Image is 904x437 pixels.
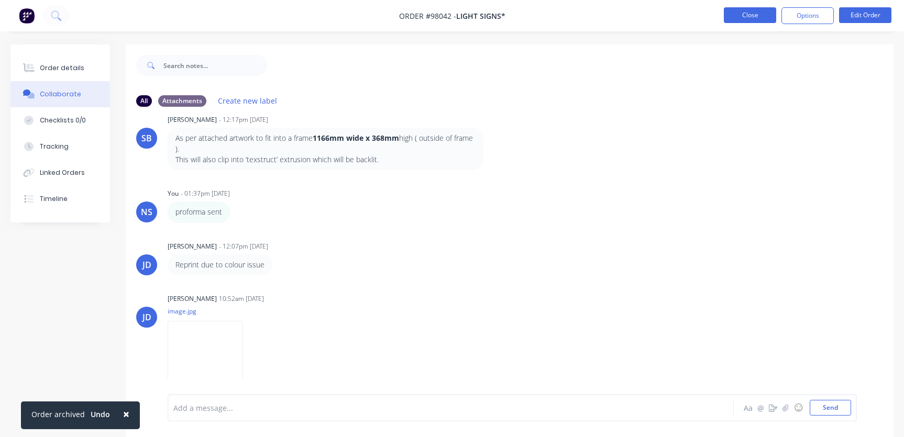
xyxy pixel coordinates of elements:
div: - 12:07pm [DATE] [219,242,268,251]
span: Order #98042 - [399,11,456,21]
div: - 12:17pm [DATE] [219,115,268,125]
button: Close [724,7,776,23]
div: Collaborate [40,89,81,99]
div: All [136,95,152,107]
div: NS [141,206,152,218]
button: Edit Order [839,7,891,23]
button: Aa [742,401,754,414]
button: Order details [10,55,110,81]
button: Send [810,400,851,416]
button: ☺ [792,401,804,414]
strong: 1166mm wide x 368mm [313,133,399,143]
div: - 01:37pm [DATE] [181,189,230,198]
div: Timeline [40,194,68,204]
div: [PERSON_NAME] [168,294,217,304]
button: Checklists 0/0 [10,107,110,133]
button: Close [113,401,140,427]
div: JD [142,259,151,271]
div: You [168,189,179,198]
div: [PERSON_NAME] [168,115,217,125]
div: Order archived [31,409,85,420]
div: 10:52am [DATE] [219,294,264,304]
span: LIGHT SIGNS* [456,11,505,21]
p: image.jpg [168,307,253,316]
input: Search notes... [163,55,267,76]
p: Reprint due to colour issue [175,260,264,270]
div: Tracking [40,142,69,151]
div: Linked Orders [40,168,85,177]
div: Checklists 0/0 [40,116,86,125]
div: Order details [40,63,84,73]
button: Undo [85,407,116,422]
span: × [123,407,129,421]
button: @ [754,401,767,414]
button: Timeline [10,186,110,212]
p: This will also clip into ‘texstruct’ extrusion which will be backlit. [175,154,476,165]
div: Attachments [158,95,206,107]
button: Collaborate [10,81,110,107]
p: proforma sent [175,207,222,217]
button: Linked Orders [10,160,110,186]
button: Create new label [213,94,283,108]
p: As per attached artwork to fit into a frame high ( outside of frame ). [175,133,476,154]
div: [PERSON_NAME] [168,242,217,251]
img: Factory [19,8,35,24]
div: SB [141,132,152,144]
div: JD [142,311,151,323]
button: Tracking [10,133,110,160]
button: Options [781,7,834,24]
